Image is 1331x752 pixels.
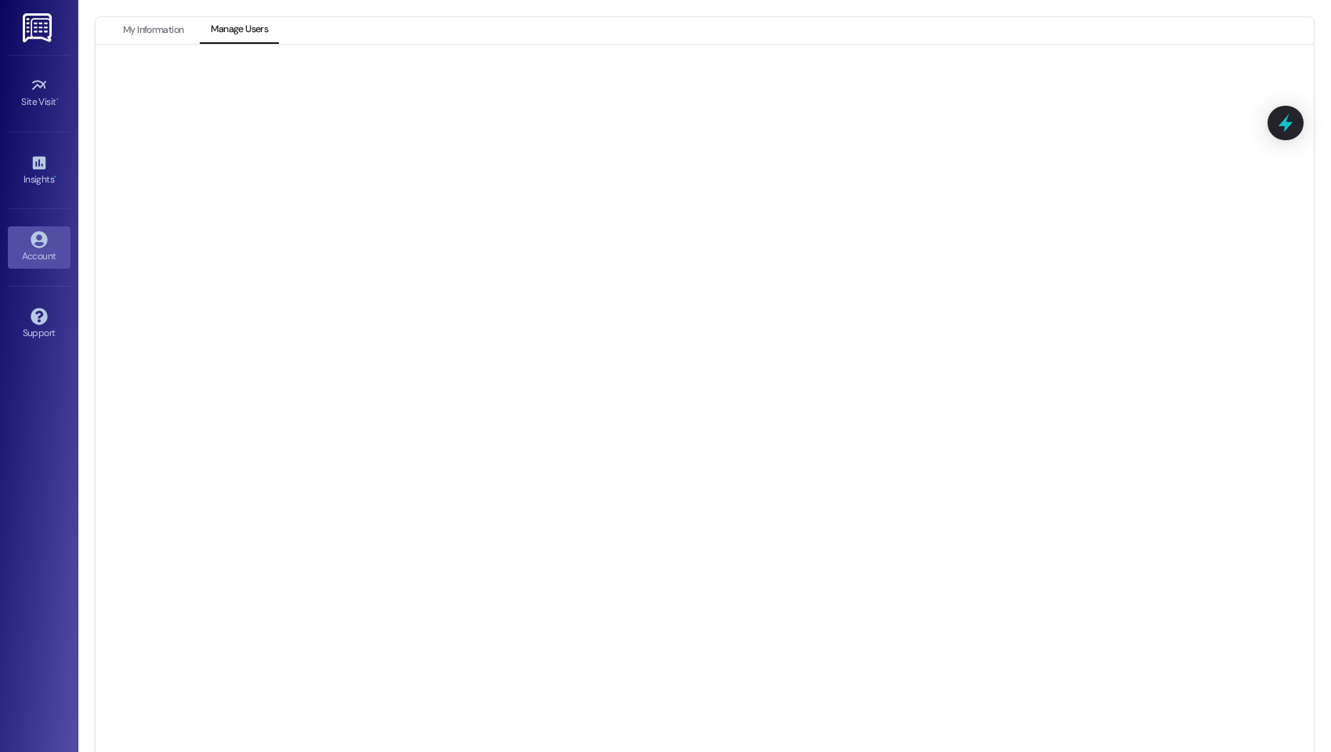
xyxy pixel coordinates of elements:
iframe: retool [128,77,1310,738]
span: • [54,172,56,183]
button: Manage Users [200,17,279,44]
span: • [56,94,59,105]
img: ResiDesk Logo [23,13,55,42]
a: Insights • [8,150,71,192]
a: Support [8,303,71,345]
a: Site Visit • [8,72,71,114]
button: My Information [112,17,194,44]
a: Account [8,226,71,269]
